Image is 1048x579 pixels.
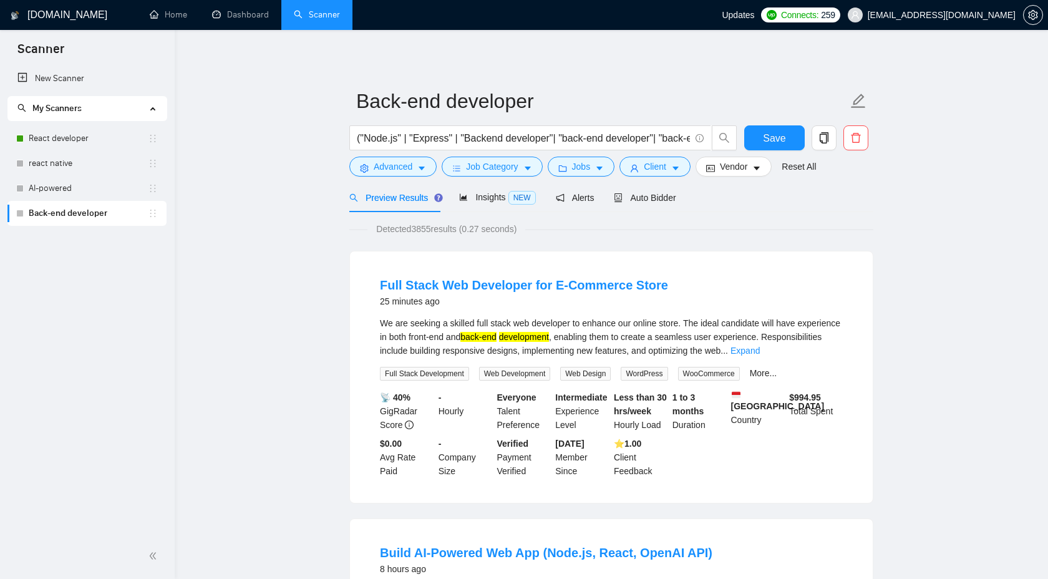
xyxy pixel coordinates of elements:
button: setting [1023,5,1043,25]
div: Client Feedback [611,437,670,478]
a: Reset All [782,160,816,173]
div: Payment Verified [495,437,553,478]
a: Expand [730,346,760,356]
img: upwork-logo.png [767,10,777,20]
img: 🇮🇩 [732,391,740,399]
span: info-circle [696,134,704,142]
span: folder [558,163,567,173]
span: holder [148,158,158,168]
button: Save [744,125,805,150]
span: Detected 3855 results (0.27 seconds) [367,222,525,236]
li: AI-powered [7,176,167,201]
input: Search Freelance Jobs... [357,130,690,146]
span: NEW [508,191,536,205]
mark: back-end [460,332,497,342]
span: Connects: [781,8,818,22]
b: Less than 30 hrs/week [614,392,667,416]
span: edit [850,93,866,109]
b: $ 994.95 [789,392,821,402]
button: delete [843,125,868,150]
span: info-circle [405,421,414,429]
a: AI-powered [29,176,148,201]
span: Preview Results [349,193,439,203]
span: robot [614,193,623,202]
span: Jobs [572,160,591,173]
span: caret-down [752,163,761,173]
button: copy [812,125,837,150]
span: bars [452,163,461,173]
div: Experience Level [553,391,611,432]
div: Country [729,391,787,432]
li: New Scanner [7,66,167,91]
span: My Scanners [32,103,82,114]
span: caret-down [671,163,680,173]
a: Build AI-Powered Web App (Node.js, React, OpenAI API) [380,546,712,560]
div: Hourly [436,391,495,432]
div: Tooltip anchor [433,192,444,203]
b: Intermediate [555,392,607,402]
b: 📡 40% [380,392,410,402]
span: area-chart [459,193,468,202]
span: holder [148,208,158,218]
span: setting [360,163,369,173]
span: My Scanners [17,103,82,114]
a: dashboardDashboard [212,9,269,20]
span: user [851,11,860,19]
img: logo [11,6,19,26]
b: Verified [497,439,529,449]
span: Job Category [466,160,518,173]
span: caret-down [417,163,426,173]
div: GigRadar Score [377,391,436,432]
span: WordPress [621,367,667,381]
button: idcardVendorcaret-down [696,157,772,177]
li: react native [7,151,167,176]
span: holder [148,183,158,193]
span: search [712,132,736,144]
span: Advanced [374,160,412,173]
div: 8 hours ago [380,562,712,577]
span: Full Stack Development [380,367,469,381]
a: Back-end developer [29,201,148,226]
div: Duration [670,391,729,432]
li: Back-end developer [7,201,167,226]
span: Web Design [560,367,611,381]
b: - [439,392,442,402]
b: Everyone [497,392,536,402]
a: react native [29,151,148,176]
span: Auto Bidder [614,193,676,203]
b: [DATE] [555,439,584,449]
span: Save [763,130,785,146]
span: Insights [459,192,535,202]
span: caret-down [523,163,532,173]
span: ... [720,346,728,356]
button: search [712,125,737,150]
div: Total Spent [787,391,845,432]
span: search [349,193,358,202]
div: Talent Preference [495,391,553,432]
a: More... [750,368,777,378]
span: Client [644,160,666,173]
b: ⭐️ 1.00 [614,439,641,449]
a: setting [1023,10,1043,20]
span: double-left [148,550,161,562]
span: caret-down [595,163,604,173]
div: Member Since [553,437,611,478]
div: Company Size [436,437,495,478]
a: New Scanner [17,66,157,91]
a: searchScanner [294,9,340,20]
b: 1 to 3 months [672,392,704,416]
span: user [630,163,639,173]
div: We are seeking a skilled full stack web developer to enhance our online store. The ideal candidat... [380,316,843,358]
a: homeHome [150,9,187,20]
div: 25 minutes ago [380,294,668,309]
span: Alerts [556,193,594,203]
b: - [439,439,442,449]
span: WooCommerce [678,367,740,381]
span: Scanner [7,40,74,66]
span: search [17,104,26,112]
button: userClientcaret-down [619,157,691,177]
a: React developer [29,126,148,151]
button: settingAdvancedcaret-down [349,157,437,177]
div: Avg Rate Paid [377,437,436,478]
span: notification [556,193,565,202]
